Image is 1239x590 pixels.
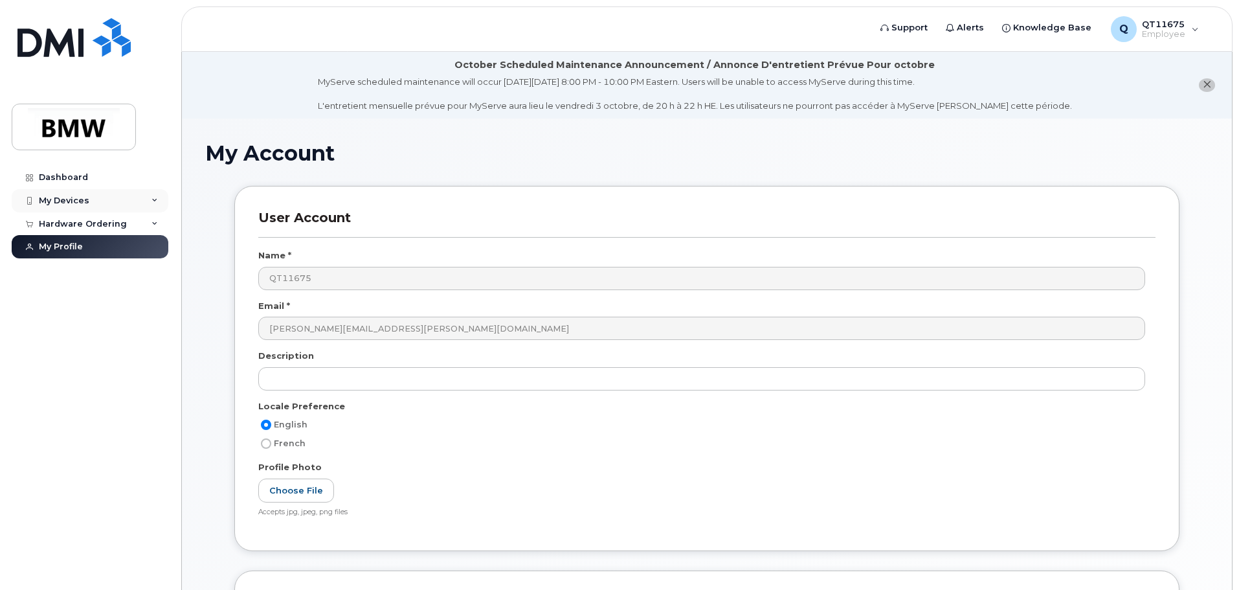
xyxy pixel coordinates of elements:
iframe: Messenger Launcher [1183,534,1229,580]
label: Locale Preference [258,400,345,413]
label: Email * [258,300,290,312]
label: Description [258,350,314,362]
div: MyServe scheduled maintenance will occur [DATE][DATE] 8:00 PM - 10:00 PM Eastern. Users will be u... [318,76,1072,112]
h1: My Account [205,142,1209,165]
label: Profile Photo [258,461,322,473]
span: French [274,438,306,448]
span: English [274,420,307,429]
div: Accepts jpg, jpeg, png files [258,508,1145,517]
label: Name * [258,249,291,262]
input: French [261,438,271,449]
label: Choose File [258,479,334,503]
h3: User Account [258,210,1155,238]
input: English [261,420,271,430]
button: close notification [1199,78,1215,92]
div: October Scheduled Maintenance Announcement / Annonce D'entretient Prévue Pour octobre [454,58,935,72]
